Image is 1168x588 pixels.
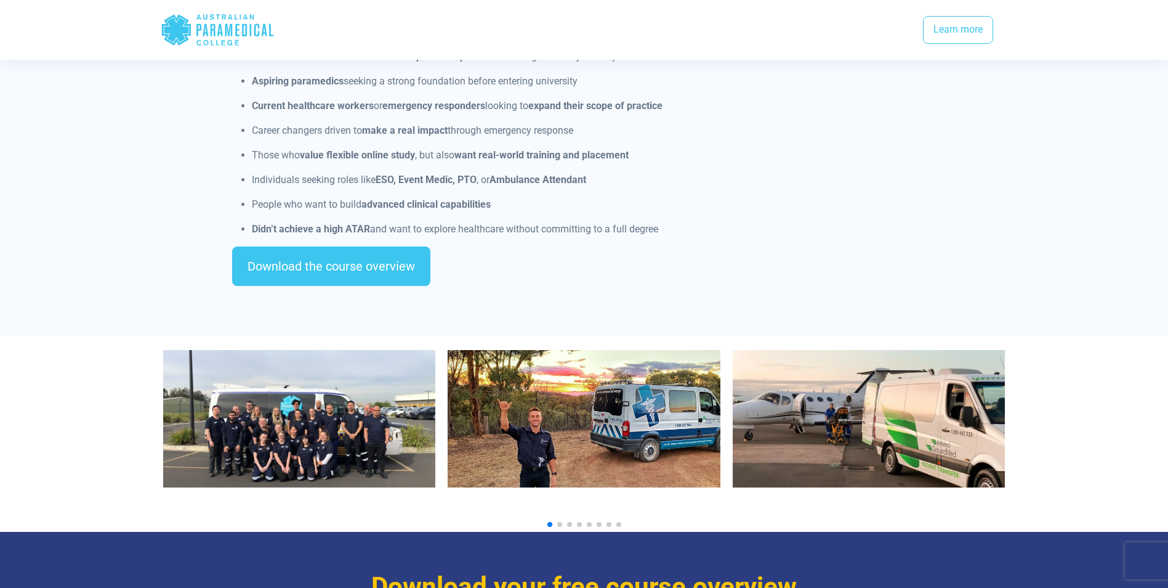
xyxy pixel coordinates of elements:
img: Australian Paramedical College students completing their Clinical Workshop in NSW. [163,350,436,488]
strong: emergency responders [382,100,485,112]
span: Go to slide 3 [567,522,572,527]
strong: ESO, Event Medic, PTO [376,174,477,186]
strong: Current healthcare workers [252,100,374,112]
div: 2 / 10 [448,350,720,507]
strong: Aspiring paramedics [252,75,344,87]
strong: advanced clinical capabilities [361,198,491,210]
strong: value flexible online study [300,149,415,161]
div: 3 / 10 [733,350,1005,507]
strong: make a real impact [362,125,448,136]
span: Go to slide 6 [597,522,602,527]
strong: want real-world training and placement [454,149,629,161]
p: and want to explore healthcare without committing to a full degree [252,222,936,237]
img: Image: MEA 2023. [448,350,720,488]
div: Australian Paramedical College [161,10,275,50]
img: AirMed and GroundMed Transport. *Image: AirMed and GroundMed (2023). [733,350,1005,488]
span: Go to slide 2 [557,522,562,527]
div: 1 / 10 [163,350,436,507]
span: Go to slide 7 [606,522,611,527]
p: or looking to [252,99,936,113]
a: Download the course overview [232,247,430,286]
span: Go to slide 5 [587,522,592,527]
p: Those who , but also [252,148,936,163]
strong: Didn’t achieve a high ATAR [252,223,370,235]
p: People who want to build [252,197,936,212]
span: Go to slide 4 [577,522,582,527]
p: Individuals seeking roles like , or [252,173,936,187]
strong: expand their scope of practice [528,100,663,112]
p: Career changers driven to through emergency response [252,123,936,138]
span: Go to slide 8 [616,522,621,527]
strong: Ambulance Attendant [489,174,586,186]
span: Go to slide 1 [547,522,552,527]
a: Learn more [923,16,993,44]
p: seeking a strong foundation before entering university [252,74,936,89]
